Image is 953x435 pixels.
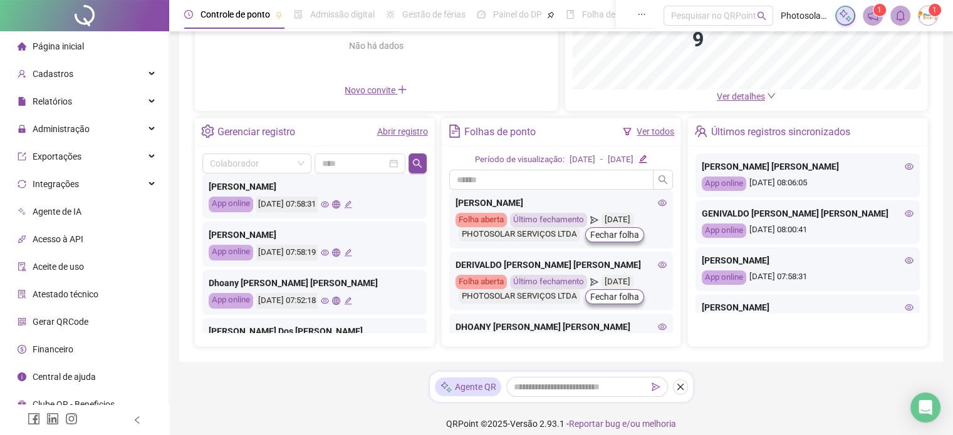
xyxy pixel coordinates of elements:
div: [PERSON_NAME] [456,196,667,210]
span: plus [397,84,407,95]
a: Abrir registro [377,126,428,136]
span: eye [658,260,667,269]
div: Gerenciar registro [217,121,295,143]
div: Período de visualização: [475,153,565,166]
img: sparkle-icon.fc2bf0ac1784a2077858766a79e2daf3.svg [440,381,452,394]
div: DERIVALDO [PERSON_NAME] [PERSON_NAME] [456,258,667,272]
span: qrcode [18,317,26,326]
div: PHOTOSOLAR SERVIÇOS LTDA [459,227,580,242]
span: edit [344,297,352,305]
span: facebook [28,412,40,425]
div: [DATE] [601,275,633,289]
div: [PERSON_NAME] Dos [PERSON_NAME] [209,324,420,338]
span: team [694,125,707,138]
span: Ver detalhes [717,91,765,101]
span: Clube QR - Beneficios [33,399,115,409]
span: search [757,11,766,21]
span: eye [321,248,329,257]
div: DHOANY [PERSON_NAME] [PERSON_NAME] [456,320,667,334]
div: Último fechamento [510,275,587,289]
img: 38515 [919,6,937,25]
button: Fechar folha [585,227,644,242]
span: left [133,416,142,424]
div: Últimos registros sincronizados [711,121,850,143]
div: [PERSON_NAME] [209,180,420,193]
span: instagram [65,412,78,425]
span: Financeiro [33,344,73,354]
div: [DATE] [608,153,633,166]
div: [DATE] 07:58:31 [702,270,914,285]
span: eye [658,198,667,207]
span: book [566,10,575,19]
span: 1 [877,6,882,14]
span: Relatórios [33,96,72,106]
span: 1 [932,6,937,14]
span: file-text [448,125,461,138]
div: App online [209,245,253,260]
img: sparkle-icon.fc2bf0ac1784a2077858766a79e2daf3.svg [838,9,852,23]
span: solution [18,290,26,299]
span: export [18,152,26,161]
span: bell [895,10,906,21]
span: Reportar bug e/ou melhoria [569,419,676,429]
span: setting [201,125,214,138]
span: eye [321,200,329,208]
div: Dhoany [PERSON_NAME] [PERSON_NAME] [209,276,420,290]
div: App online [209,197,253,212]
span: Atestado técnico [33,289,98,299]
span: Integrações [33,179,79,189]
span: send [590,275,598,289]
div: [DATE] [570,153,595,166]
span: home [18,42,26,51]
span: Exportações [33,151,81,161]
span: close [676,382,685,391]
div: Folhas de ponto [464,121,536,143]
span: search [412,158,422,168]
span: gift [18,400,26,409]
span: send [590,213,598,227]
div: App online [702,270,746,285]
span: linkedin [46,412,59,425]
span: file-done [294,10,303,19]
span: Gestão de férias [402,9,466,19]
span: Versão [510,419,538,429]
span: global [332,297,340,305]
span: sun [386,10,395,19]
div: PHOTOSOLAR SERVIÇOS LTDA [459,289,580,304]
div: [DATE] 07:52:18 [256,293,318,309]
span: send [652,382,660,391]
span: eye [905,303,914,312]
a: Ver detalhes down [717,91,776,101]
span: eye [905,209,914,218]
div: [DATE] 07:58:19 [256,245,318,260]
div: [DATE] 08:00:41 [702,223,914,238]
span: Gerar QRCode [33,317,88,327]
div: Open Intercom Messenger [910,392,940,422]
div: [DATE] 07:58:31 [256,197,318,212]
div: Último fechamento [510,213,587,227]
div: [DATE] [601,213,633,227]
div: Agente QR [435,377,501,396]
span: global [332,200,340,208]
span: audit [18,262,26,271]
span: Admissão digital [310,9,375,19]
span: edit [638,155,647,163]
span: Fechar folha [590,228,639,242]
span: Acesso à API [33,234,83,244]
span: eye [321,297,329,305]
div: [PERSON_NAME] [PERSON_NAME] [702,160,914,173]
sup: 1 [873,4,886,16]
span: edit [344,248,352,257]
span: api [18,235,26,243]
span: eye [905,256,914,265]
a: Ver todos [637,126,674,136]
button: Fechar folha [585,289,644,304]
div: [PERSON_NAME] [702,253,914,267]
span: pushpin [275,11,283,19]
span: eye [658,322,667,331]
span: Administração [33,124,90,134]
span: Aceite de uso [33,262,84,272]
span: clock-circle [184,10,193,19]
div: Folha aberta [456,275,507,289]
div: App online [702,177,746,191]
